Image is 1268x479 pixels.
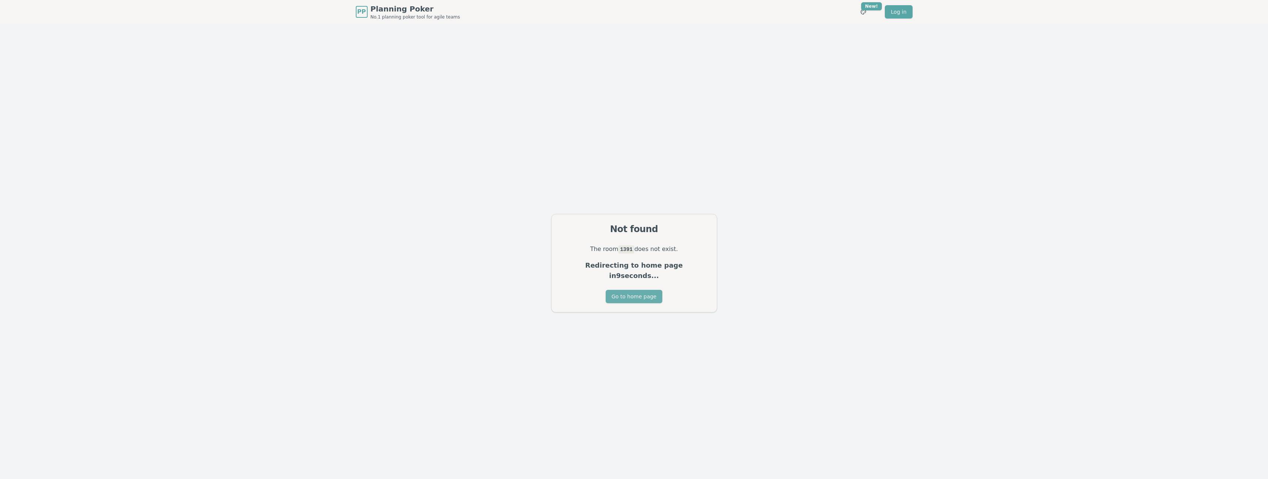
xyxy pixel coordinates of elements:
div: Not found [561,223,708,235]
button: New! [857,5,870,19]
p: Redirecting to home page in 9 seconds... [561,260,708,281]
div: New! [861,2,882,10]
span: Planning Poker [371,4,460,14]
a: Log in [885,5,912,19]
code: 1391 [618,245,634,254]
a: PPPlanning PokerNo.1 planning poker tool for agile teams [356,4,460,20]
button: Go to home page [606,290,662,303]
span: PP [357,7,366,16]
span: No.1 planning poker tool for agile teams [371,14,460,20]
p: The room does not exist. [561,244,708,254]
